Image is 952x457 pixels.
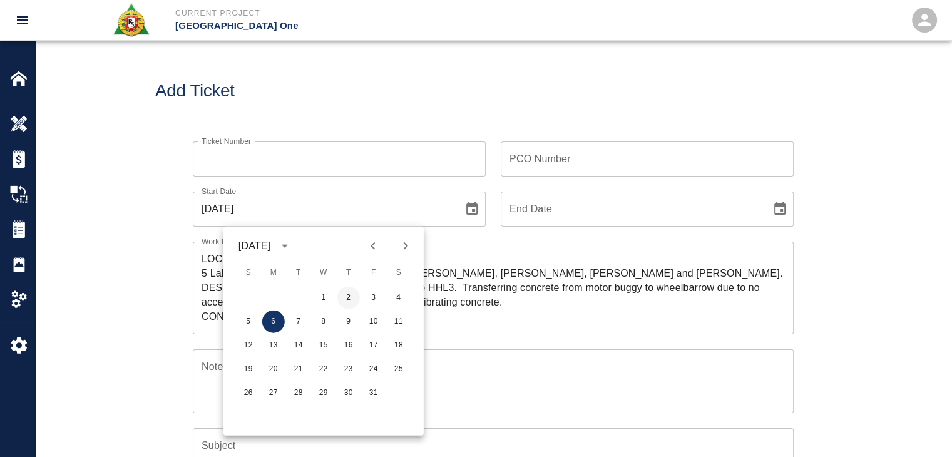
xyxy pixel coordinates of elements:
[459,197,484,222] button: Choose date, selected date is Oct 6, 2025
[312,382,335,404] button: 29
[238,239,270,254] div: [DATE]
[767,197,792,222] button: Choose date
[387,358,410,381] button: 25
[262,334,285,357] button: 13
[237,382,260,404] button: 26
[287,358,310,381] button: 21
[337,311,360,333] button: 9
[362,260,385,285] span: Friday
[337,260,360,285] span: Thursday
[312,287,335,309] button: 1
[262,358,285,381] button: 20
[337,287,360,309] button: 2
[501,192,762,227] input: mm/dd/yyyy
[362,235,384,257] button: Previous month
[312,311,335,333] button: 8
[312,260,335,285] span: Wednesday
[8,5,38,35] button: open drawer
[155,81,831,101] h1: Add Ticket
[175,19,544,33] p: [GEOGRAPHIC_DATA] One
[237,311,260,333] button: 5
[287,260,310,285] span: Tuesday
[274,235,295,257] button: calendar view is open, switch to year view
[312,358,335,381] button: 22
[387,287,410,309] button: 4
[387,311,410,333] button: 11
[362,382,385,404] button: 31
[262,382,285,404] button: 27
[202,136,251,146] label: Ticket Number
[237,260,260,285] span: Sunday
[362,311,385,333] button: 10
[362,334,385,357] button: 17
[202,186,236,197] label: Start Date
[237,358,260,381] button: 19
[337,358,360,381] button: 23
[889,397,952,457] iframe: Chat Widget
[202,236,260,247] label: Work Description
[202,252,785,324] textarea: LOCATION: HHNW-L3- SharkFin roof drains 5 Laborers- 1hr OT each. [PERSON_NAME], [PERSON_NAME], [P...
[287,382,310,404] button: 28
[387,260,410,285] span: Saturday
[237,334,260,357] button: 12
[112,3,150,38] img: Roger & Sons Concrete
[175,8,544,19] p: Current Project
[262,260,285,285] span: Monday
[395,235,416,257] button: Next month
[193,192,454,227] input: mm/dd/yyyy
[362,358,385,381] button: 24
[387,334,410,357] button: 18
[337,382,360,404] button: 30
[312,334,335,357] button: 15
[337,334,360,357] button: 16
[287,311,310,333] button: 7
[262,311,285,333] button: 6
[287,334,310,357] button: 14
[362,287,385,309] button: 3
